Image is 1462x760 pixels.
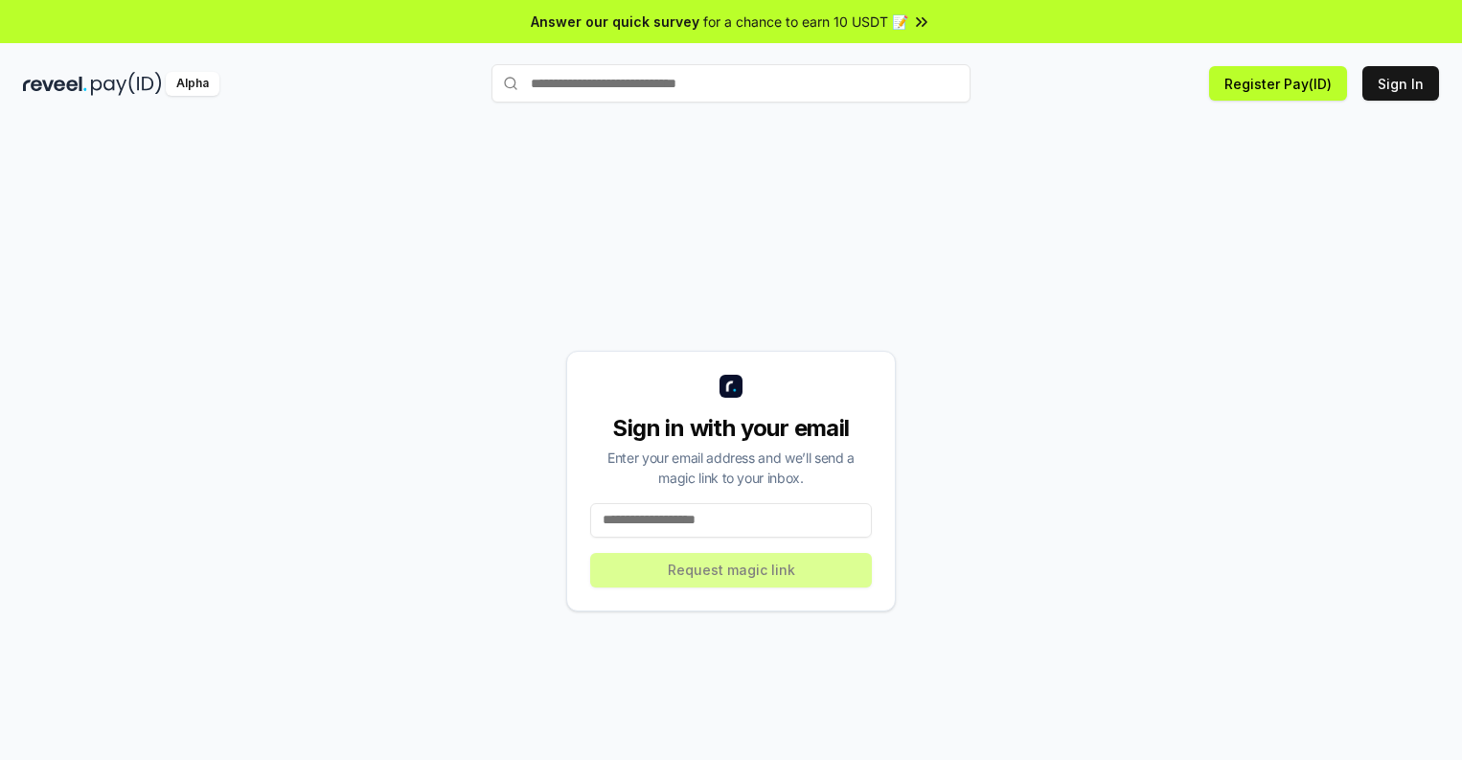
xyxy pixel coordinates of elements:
button: Sign In [1362,66,1439,101]
button: Register Pay(ID) [1209,66,1347,101]
div: Enter your email address and we’ll send a magic link to your inbox. [590,448,872,488]
span: for a chance to earn 10 USDT 📝 [703,12,908,32]
img: reveel_dark [23,72,87,96]
img: logo_small [720,375,742,398]
div: Alpha [166,72,219,96]
div: Sign in with your email [590,413,872,444]
span: Answer our quick survey [531,12,699,32]
img: pay_id [91,72,162,96]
